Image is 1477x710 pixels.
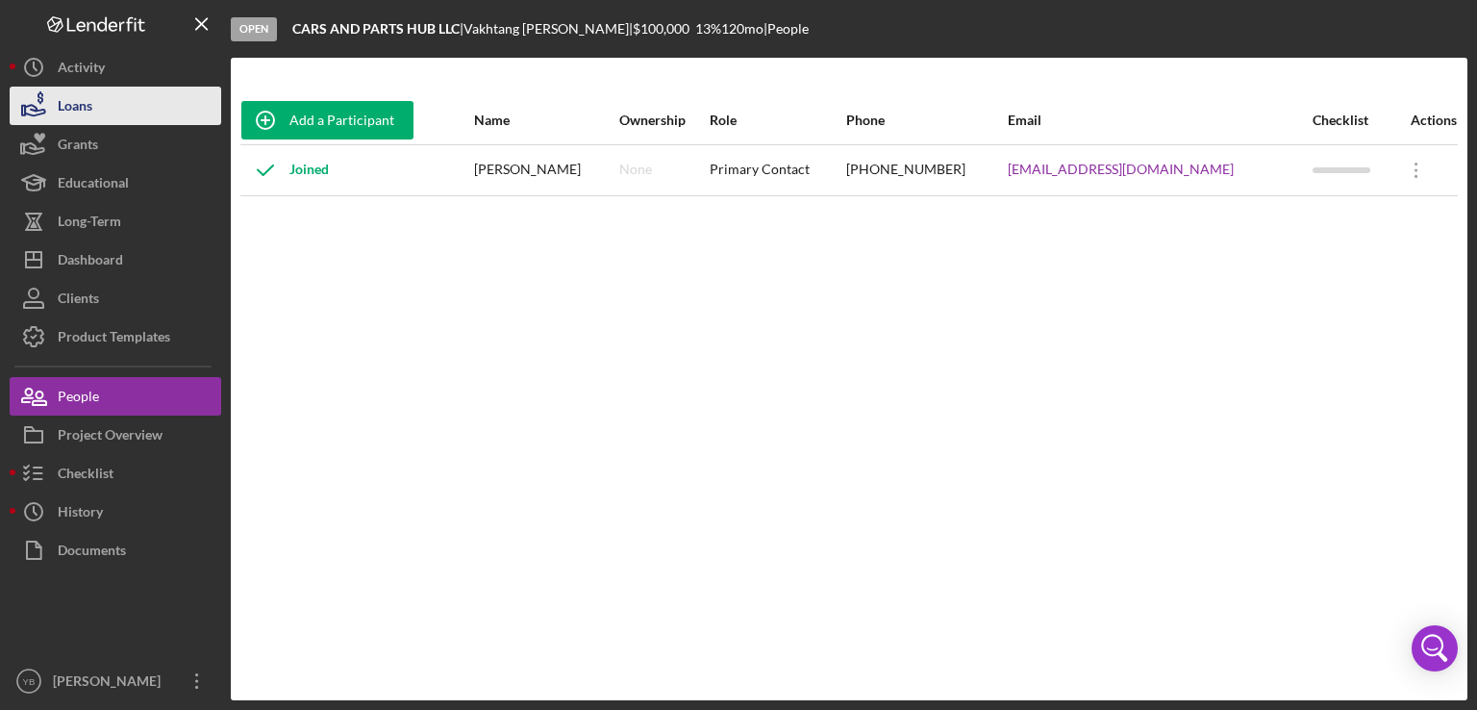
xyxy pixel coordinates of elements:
[474,113,617,128] div: Name
[231,17,277,41] div: Open
[10,164,221,202] button: Educational
[292,21,463,37] div: |
[10,454,221,493] button: Checklist
[58,48,105,91] div: Activity
[58,279,99,322] div: Clients
[58,164,129,207] div: Educational
[58,454,113,497] div: Checklist
[619,162,652,177] div: None
[10,48,221,87] button: Activity
[10,493,221,531] button: History
[10,317,221,356] button: Product Templates
[58,87,92,130] div: Loans
[10,241,221,279] button: Dashboard
[474,146,617,194] div: [PERSON_NAME]
[1008,162,1234,177] a: [EMAIL_ADDRESS][DOMAIN_NAME]
[58,377,99,420] div: People
[58,317,170,361] div: Product Templates
[23,676,36,687] text: YB
[695,21,721,37] div: 13 %
[710,113,844,128] div: Role
[1313,113,1390,128] div: Checklist
[463,21,633,37] div: Vakhtang [PERSON_NAME] |
[10,416,221,454] button: Project Overview
[10,662,221,700] button: YB[PERSON_NAME]
[1412,625,1458,672] div: Open Intercom Messenger
[721,21,764,37] div: 120 mo
[58,125,98,168] div: Grants
[1392,113,1457,128] div: Actions
[289,101,394,139] div: Add a Participant
[10,279,221,317] button: Clients
[58,202,121,245] div: Long-Term
[633,20,689,37] span: $100,000
[58,493,103,536] div: History
[58,241,123,284] div: Dashboard
[619,113,709,128] div: Ownership
[241,101,413,139] button: Add a Participant
[10,377,221,416] button: People
[58,416,163,459] div: Project Overview
[846,146,1006,194] div: [PHONE_NUMBER]
[10,125,221,164] button: Grants
[48,662,173,705] div: [PERSON_NAME]
[846,113,1006,128] div: Phone
[58,531,126,574] div: Documents
[241,146,329,194] div: Joined
[10,531,221,570] button: Documents
[710,146,844,194] div: Primary Contact
[1008,113,1311,128] div: Email
[764,21,809,37] div: | People
[10,87,221,125] button: Loans
[292,20,460,37] b: CARS AND PARTS HUB LLC
[10,202,221,241] button: Long-Term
